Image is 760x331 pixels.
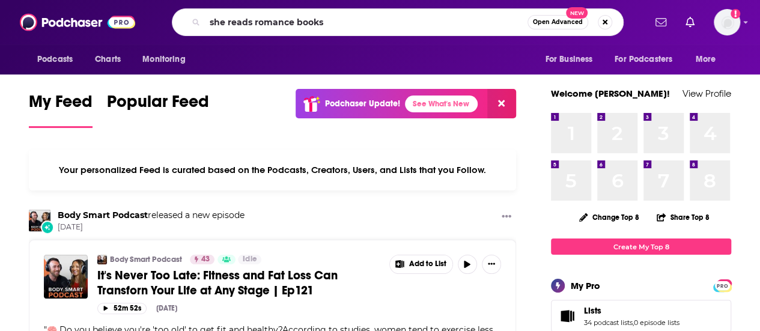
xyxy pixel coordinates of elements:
[545,51,592,68] span: For Business
[29,210,50,231] img: Body Smart Podcast
[20,11,135,34] img: Podchaser - Follow, Share and Rate Podcasts
[572,210,646,225] button: Change Top 8
[731,9,740,19] svg: Add a profile image
[29,48,88,71] button: open menu
[714,9,740,35] span: Logged in as AtriaBooks
[172,8,624,36] div: Search podcasts, credits, & more...
[95,51,121,68] span: Charts
[571,280,600,291] div: My Pro
[201,254,210,266] span: 43
[97,303,147,314] button: 52m 52s
[533,19,583,25] span: Open Advanced
[87,48,128,71] a: Charts
[134,48,201,71] button: open menu
[405,96,478,112] a: See What's New
[681,12,699,32] a: Show notifications dropdown
[58,222,245,232] span: [DATE]
[107,91,209,128] a: Popular Feed
[584,305,679,316] a: Lists
[409,260,446,269] span: Add to List
[29,91,93,119] span: My Feed
[715,281,729,290] a: PRO
[390,255,452,273] button: Show More Button
[714,9,740,35] button: Show profile menu
[482,255,501,274] button: Show More Button
[497,210,516,225] button: Show More Button
[682,88,731,99] a: View Profile
[584,318,633,327] a: 34 podcast lists
[58,210,148,220] a: Body Smart Podcast
[714,9,740,35] img: User Profile
[551,88,670,99] a: Welcome [PERSON_NAME]!
[29,150,516,190] div: Your personalized Feed is curated based on the Podcasts, Creators, Users, and Lists that you Follow.
[527,15,588,29] button: Open AdvancedNew
[238,255,261,264] a: Idle
[715,281,729,290] span: PRO
[551,238,731,255] a: Create My Top 8
[607,48,690,71] button: open menu
[97,255,107,264] img: Body Smart Podcast
[190,255,214,264] a: 43
[325,99,400,109] p: Podchaser Update!
[633,318,634,327] span: ,
[97,268,381,298] a: It's Never Too Late: Fitness and Fat Loss Can Transforn Your Life at Any Stage | Ep121
[37,51,73,68] span: Podcasts
[107,91,209,119] span: Popular Feed
[44,255,88,299] img: It's Never Too Late: Fitness and Fat Loss Can Transforn Your Life at Any Stage | Ep121
[656,205,710,229] button: Share Top 8
[651,12,671,32] a: Show notifications dropdown
[566,7,588,19] span: New
[142,51,185,68] span: Monitoring
[156,304,177,312] div: [DATE]
[29,91,93,128] a: My Feed
[615,51,672,68] span: For Podcasters
[584,305,601,316] span: Lists
[97,268,338,298] span: It's Never Too Late: Fitness and Fat Loss Can Transforn Your Life at Any Stage | Ep121
[41,220,54,234] div: New Episode
[58,210,245,221] h3: released a new episode
[696,51,716,68] span: More
[634,318,679,327] a: 0 episode lists
[687,48,731,71] button: open menu
[110,255,182,264] a: Body Smart Podcast
[205,13,527,32] input: Search podcasts, credits, & more...
[243,254,257,266] span: Idle
[537,48,607,71] button: open menu
[555,308,579,324] a: Lists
